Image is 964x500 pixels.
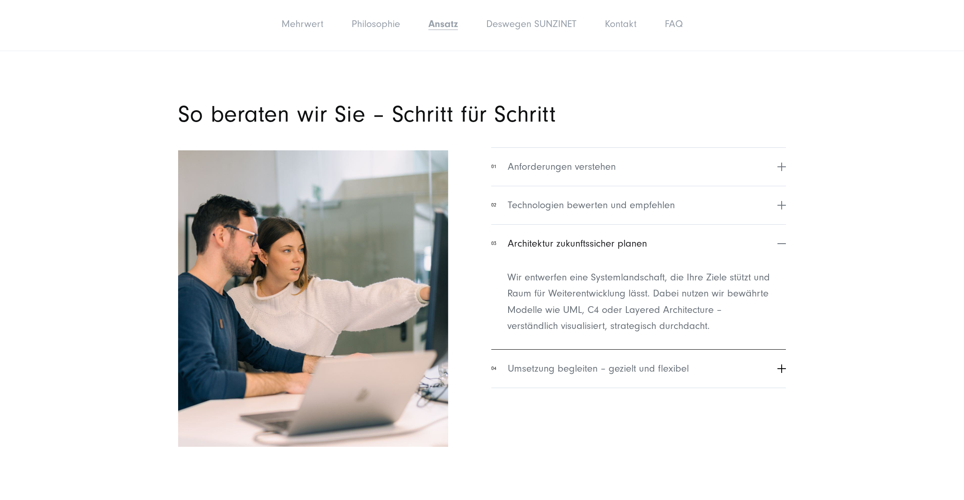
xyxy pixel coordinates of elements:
[508,198,675,213] span: Technologien bewerten und empfehlen
[282,18,323,30] a: Mehrwert
[508,236,647,251] span: Architektur zukunftssicher planen
[178,103,786,126] h2: So beraten wir Sie – Schritt für Schritt
[491,224,786,263] button: 03Architektur zukunftssicher planen
[491,240,496,247] span: 03
[507,269,770,334] p: Wir entwerfen eine Systemlandschaft, die Ihre Ziele stützt und Raum für Weiterentwicklung lässt. ...
[491,365,496,372] span: 04
[508,159,616,174] span: Anforderungen verstehen
[352,18,400,30] a: Philosophie
[428,18,458,30] a: Ansatz
[491,147,786,186] button: 01Anforderungen verstehen
[178,150,448,447] img: Mann und Frau diskutieren Arbeit am Bildschirm | Business Plattform Strategie und Beratung von SU...
[508,361,689,376] span: Umsetzung begleiten – gezielt und flexibel
[491,349,786,388] button: 04Umsetzung begleiten – gezielt und flexibel
[491,186,786,224] button: 02Technologien bewerten und empfehlen
[491,201,496,209] span: 02
[486,18,577,30] a: Deswegen SUNZINET
[491,163,496,171] span: 01
[605,18,636,30] a: Kontakt
[665,18,683,30] a: FAQ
